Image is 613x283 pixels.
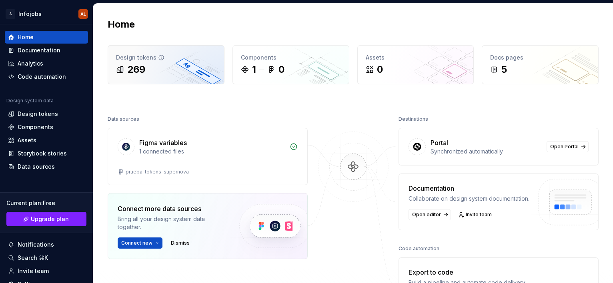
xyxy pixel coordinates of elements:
[121,240,152,246] span: Connect new
[18,149,67,157] div: Storybook stories
[5,147,88,160] a: Storybook stories
[5,251,88,264] button: Search ⌘K
[409,183,529,193] div: Documentation
[6,98,54,104] div: Design system data
[18,241,54,249] div: Notifications
[482,45,599,84] a: Docs pages5
[18,33,34,41] div: Home
[167,237,193,249] button: Dismiss
[6,9,15,19] div: A
[5,121,88,134] a: Components
[139,138,187,147] div: Figma variables
[18,136,36,144] div: Assets
[18,10,42,18] div: Infojobs
[18,110,58,118] div: Design tokens
[18,123,53,131] div: Components
[139,147,285,155] div: 1 connected files
[5,57,88,70] a: Analytics
[5,44,88,57] a: Documentation
[108,18,135,31] h2: Home
[5,160,88,173] a: Data sources
[116,54,216,62] div: Design tokens
[80,11,86,17] div: AL
[18,267,49,275] div: Invite team
[118,237,162,249] button: Connect new
[5,70,88,83] a: Code automation
[2,5,91,22] button: AInfojobsAL
[252,63,256,76] div: 1
[232,45,349,84] a: Components10
[108,114,139,125] div: Data sources
[5,134,88,147] a: Assets
[18,46,60,54] div: Documentation
[6,212,86,226] button: Upgrade plan
[466,211,492,218] span: Invite team
[108,45,224,84] a: Design tokens269
[501,63,507,76] div: 5
[18,163,55,171] div: Data sources
[126,169,189,175] div: prueba-tokens-supernova
[241,54,341,62] div: Components
[366,54,466,62] div: Assets
[412,211,441,218] span: Open editor
[171,240,190,246] span: Dismiss
[31,215,69,223] span: Upgrade plan
[409,267,526,277] div: Export to code
[127,63,145,76] div: 269
[409,195,529,203] div: Collaborate on design system documentation.
[431,147,542,155] div: Synchronized automatically
[118,204,226,213] div: Connect more data sources
[5,31,88,44] a: Home
[409,209,451,220] a: Open editor
[5,238,88,251] button: Notifications
[547,141,589,152] a: Open Portal
[18,73,66,81] div: Code automation
[18,254,48,262] div: Search ⌘K
[118,215,226,231] div: Bring all your design system data together.
[5,265,88,277] a: Invite team
[278,63,284,76] div: 0
[18,60,43,68] div: Analytics
[108,128,308,185] a: Figma variables1 connected filesprueba-tokens-supernova
[490,54,590,62] div: Docs pages
[431,138,448,147] div: Portal
[399,243,439,254] div: Code automation
[550,143,579,150] span: Open Portal
[377,63,383,76] div: 0
[456,209,495,220] a: Invite team
[399,114,428,125] div: Destinations
[5,108,88,120] a: Design tokens
[6,199,86,207] div: Current plan : Free
[357,45,474,84] a: Assets0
